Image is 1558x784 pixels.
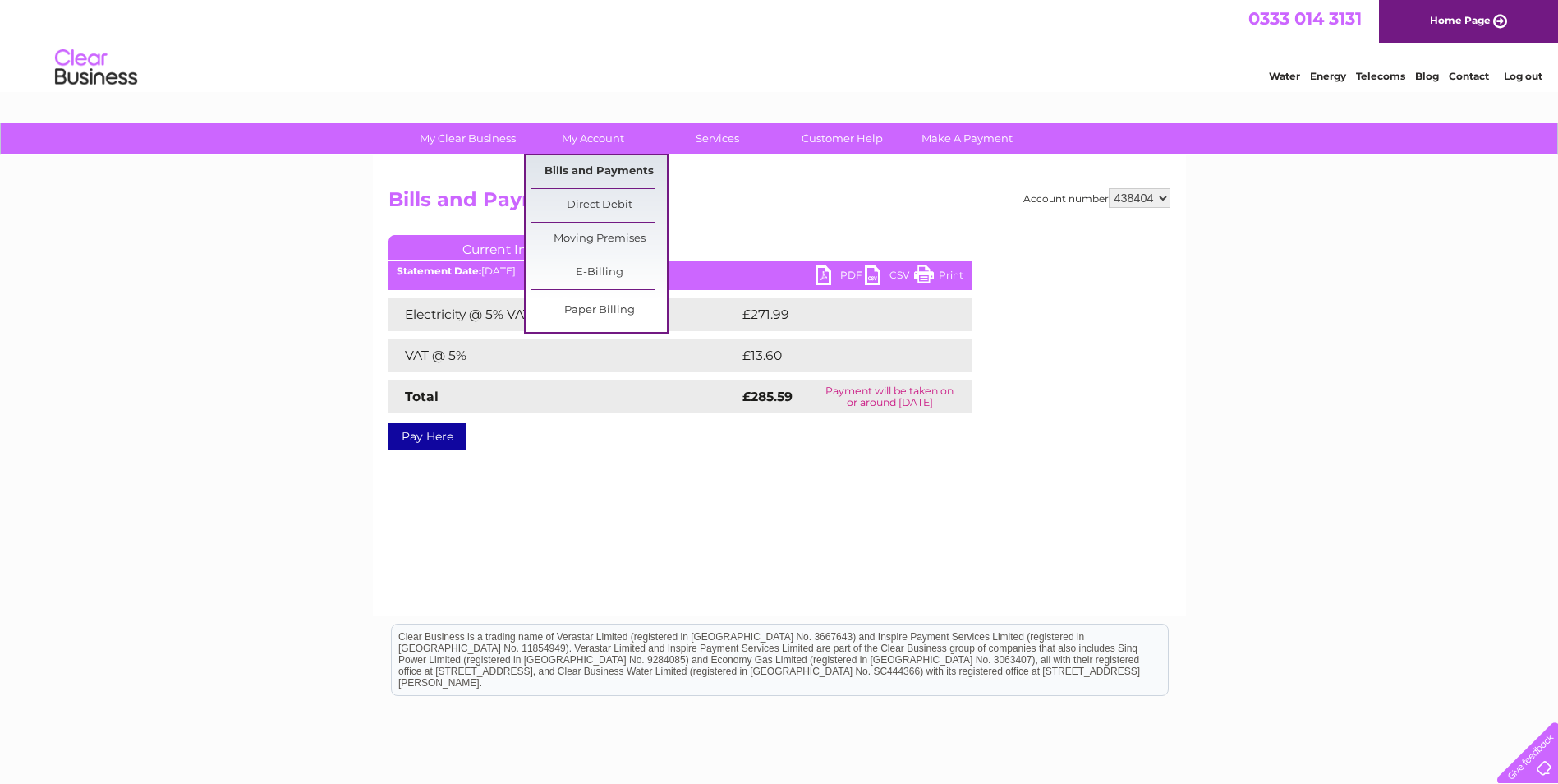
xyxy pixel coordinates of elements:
a: Make A Payment [899,123,1035,154]
a: Services [650,123,785,154]
td: VAT @ 5% [388,339,738,372]
a: E-Billing [531,256,667,289]
td: Electricity @ 5% VAT [388,298,738,331]
a: Current Invoice [388,235,635,260]
a: Energy [1310,70,1346,82]
b: Statement Date: [397,265,481,277]
div: Clear Business is a trading name of Verastar Limited (registered in [GEOGRAPHIC_DATA] No. 3667643... [392,9,1168,80]
td: £13.60 [738,339,937,372]
a: PDF [816,265,865,289]
div: Account number [1023,188,1170,208]
a: 0333 014 3131 [1248,8,1362,29]
a: Log out [1504,70,1542,82]
strong: £285.59 [742,389,793,404]
img: logo.png [54,43,138,93]
a: Moving Premises [531,223,667,256]
a: Blog [1415,70,1439,82]
a: Customer Help [774,123,910,154]
a: Direct Debit [531,189,667,222]
div: [DATE] [388,265,972,277]
a: Water [1269,70,1300,82]
td: £271.99 [738,298,941,331]
h2: Bills and Payments [388,188,1170,219]
a: Bills and Payments [531,155,667,188]
strong: Total [405,389,439,404]
a: My Clear Business [400,123,535,154]
a: CSV [865,265,914,289]
a: Contact [1449,70,1489,82]
a: Pay Here [388,423,466,450]
a: Paper Billing [531,294,667,327]
a: Telecoms [1356,70,1405,82]
a: My Account [525,123,660,154]
a: Print [914,265,963,289]
td: Payment will be taken on or around [DATE] [808,380,972,413]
